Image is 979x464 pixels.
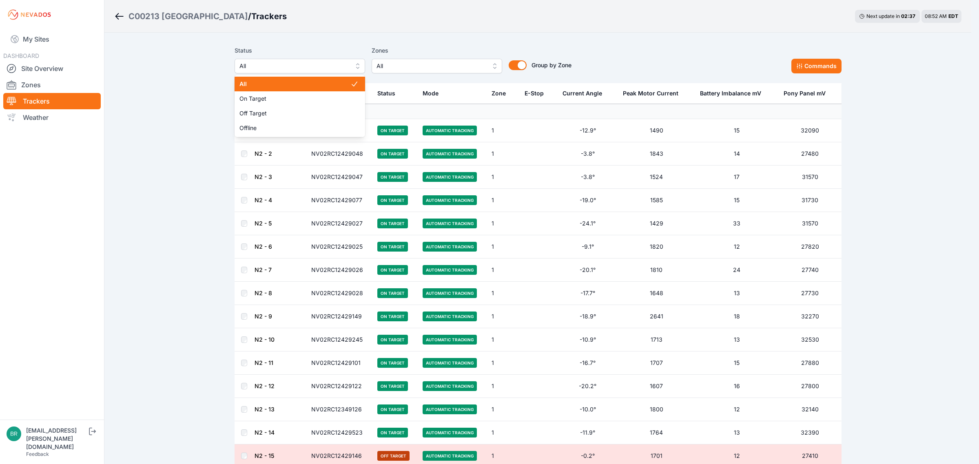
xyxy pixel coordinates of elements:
[235,59,365,73] button: All
[239,80,350,88] span: All
[239,124,350,132] span: Offline
[239,109,350,117] span: Off Target
[239,61,349,71] span: All
[239,95,350,103] span: On Target
[235,75,365,137] div: All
